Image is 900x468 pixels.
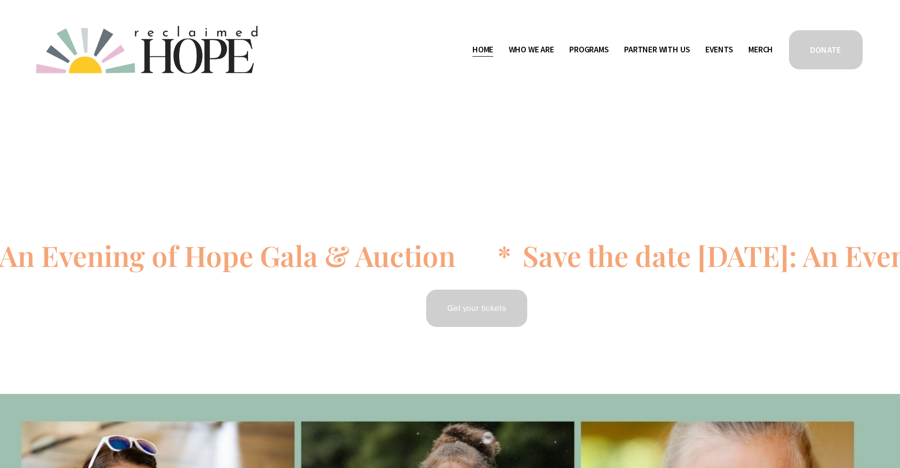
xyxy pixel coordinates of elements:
a: Merch [748,42,773,58]
span: Partner With Us [624,43,690,57]
a: Events [705,42,733,58]
a: folder dropdown [509,42,554,58]
a: folder dropdown [569,42,609,58]
a: folder dropdown [624,42,690,58]
a: DONATE [788,29,864,71]
img: Reclaimed Hope Initiative [36,26,257,74]
a: Get your tickets [425,288,529,328]
span: Who We Are [509,43,554,57]
span: Programs [569,43,609,57]
a: Home [472,42,493,58]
